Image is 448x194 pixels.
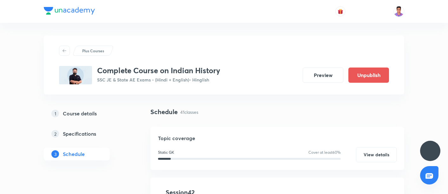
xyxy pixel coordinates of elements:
button: View details [356,147,397,162]
a: 1Course details [44,107,130,120]
p: Plus Courses [82,48,104,54]
button: Unpublish [348,68,389,83]
img: Tejas Sharma [393,6,404,17]
button: Preview [303,68,343,83]
p: 3 [51,150,59,158]
h5: Course details [63,110,97,117]
img: avatar [338,9,343,14]
h5: Schedule [63,150,85,158]
p: Cover at least 60 % [308,150,341,155]
p: 41 classes [180,109,198,115]
h4: Schedule [150,107,178,117]
p: SSC JE & State AE Exams - (Hindi + English) • Hinglish [97,76,220,83]
p: 2 [51,130,59,138]
h5: Topic coverage [158,134,397,142]
a: Company Logo [44,7,95,16]
img: Company Logo [44,7,95,15]
img: 8BFB1F8D-1107-40E8-989E-C77069C8DB7C_plus.png [59,66,92,84]
a: 2Specifications [44,127,130,140]
button: avatar [335,6,346,16]
p: 1 [51,110,59,117]
h3: Complete Course on Indian History [97,66,220,75]
p: Static GK [158,150,174,155]
h5: Specifications [63,130,96,138]
img: ttu [426,147,434,155]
